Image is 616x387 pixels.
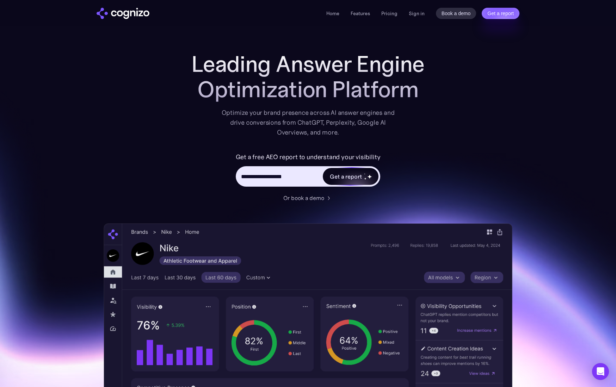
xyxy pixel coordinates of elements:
[97,8,149,19] a: home
[236,151,381,190] form: Hero URL Input Form
[283,194,333,202] a: Or book a demo
[364,177,366,180] img: star
[381,10,398,17] a: Pricing
[322,167,379,186] a: Get a reportstarstarstar
[326,10,339,17] a: Home
[436,8,476,19] a: Book a demo
[236,151,381,163] label: Get a free AEO report to understand your visibility
[409,9,425,18] a: Sign in
[351,10,370,17] a: Features
[167,51,449,102] h1: Leading Answer Engine Optimization Platform
[364,173,365,174] img: star
[592,363,609,380] div: Open Intercom Messenger
[330,172,362,181] div: Get a report
[283,194,324,202] div: Or book a demo
[221,108,395,137] div: Optimize your brand presence across AI answer engines and drive conversions from ChatGPT, Perplex...
[97,8,149,19] img: cognizo logo
[367,174,372,179] img: star
[482,8,519,19] a: Get a report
